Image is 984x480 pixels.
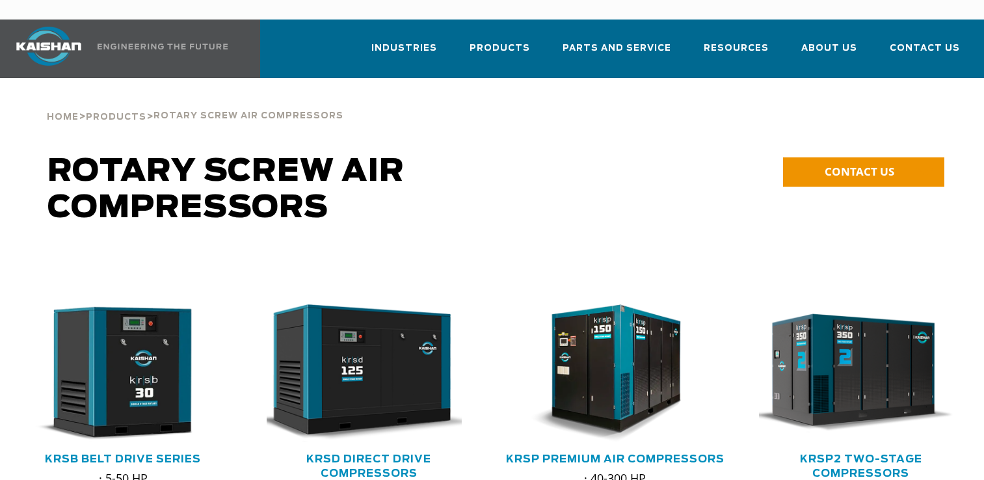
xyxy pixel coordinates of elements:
[153,112,343,120] span: Rotary Screw Air Compressors
[306,454,431,479] a: KRSD Direct Drive Compressors
[86,113,146,122] span: Products
[267,304,471,442] div: krsd125
[800,454,922,479] a: KRSP2 Two-Stage Compressors
[470,31,530,75] a: Products
[825,164,894,179] span: CONTACT US
[45,454,201,464] a: KRSB Belt Drive Series
[86,111,146,122] a: Products
[563,41,671,56] span: Parts and Service
[11,304,216,442] img: krsb30
[257,304,462,442] img: krsd125
[563,31,671,75] a: Parts and Service
[801,31,857,75] a: About Us
[704,31,769,75] a: Resources
[749,304,954,442] img: krsp350
[759,304,963,442] div: krsp350
[47,111,79,122] a: Home
[21,304,225,442] div: krsb30
[783,157,944,187] a: CONTACT US
[47,113,79,122] span: Home
[704,41,769,56] span: Resources
[470,41,530,56] span: Products
[371,41,437,56] span: Industries
[513,304,717,442] div: krsp150
[47,156,405,224] span: Rotary Screw Air Compressors
[890,41,960,56] span: Contact Us
[47,78,343,127] div: > >
[98,44,228,49] img: Engineering the future
[371,31,437,75] a: Industries
[801,41,857,56] span: About Us
[503,304,708,442] img: krsp150
[506,454,725,464] a: KRSP Premium Air Compressors
[890,31,960,75] a: Contact Us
